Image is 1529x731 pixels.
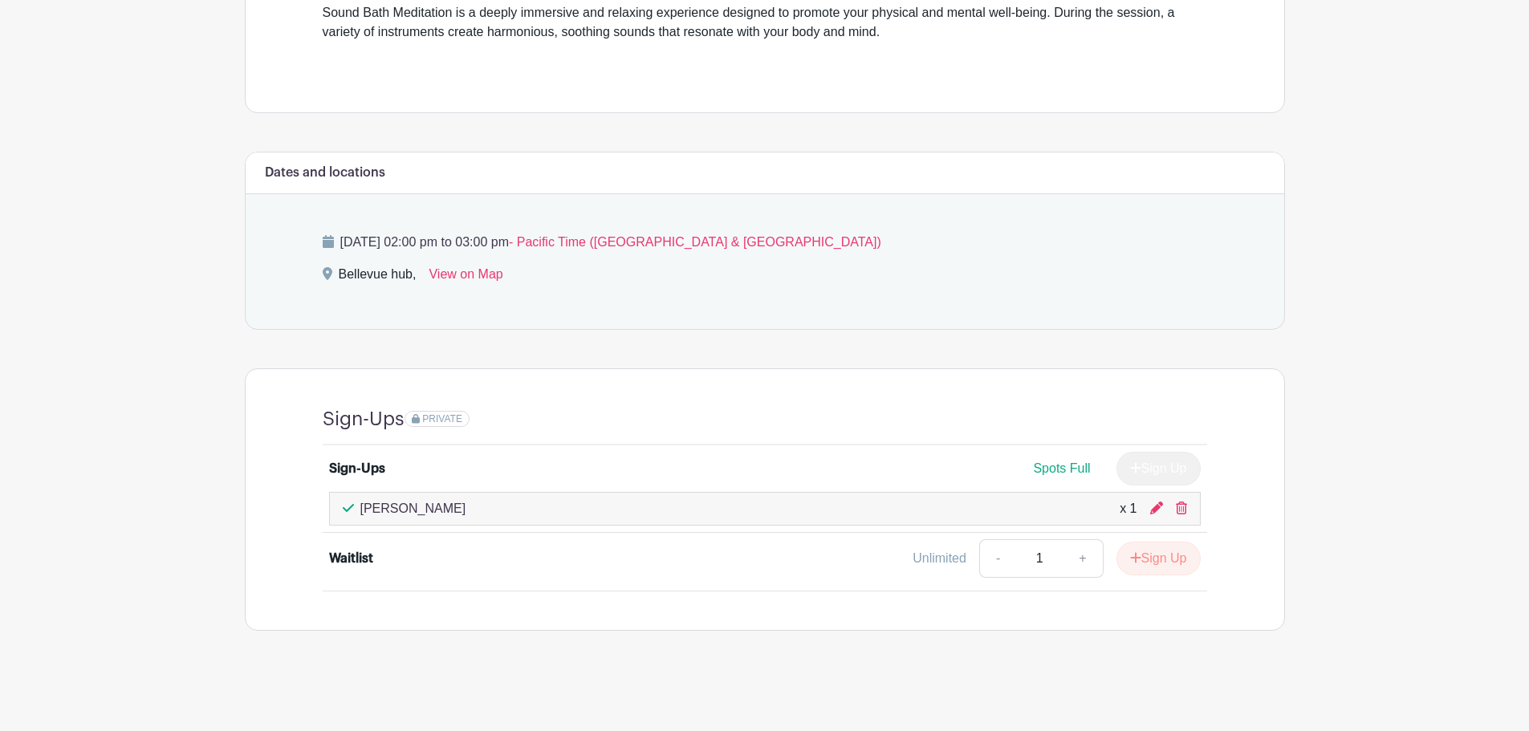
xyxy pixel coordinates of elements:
h4: Sign-Ups [323,408,405,431]
div: Sound Bath Meditation is a deeply immersive and relaxing experience designed to promote your phys... [323,3,1207,61]
div: Sign-Ups [329,459,385,478]
h6: Dates and locations [265,165,385,181]
div: Bellevue hub, [339,265,417,290]
p: [DATE] 02:00 pm to 03:00 pm [323,233,1207,252]
p: [PERSON_NAME] [360,499,466,518]
a: View on Map [429,265,502,290]
a: + [1063,539,1103,578]
span: PRIVATE [422,413,462,424]
span: - Pacific Time ([GEOGRAPHIC_DATA] & [GEOGRAPHIC_DATA]) [509,235,881,249]
div: Waitlist [329,549,373,568]
div: x 1 [1120,499,1137,518]
span: Spots Full [1033,461,1090,475]
div: Unlimited [913,549,966,568]
button: Sign Up [1116,542,1201,575]
a: - [979,539,1016,578]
